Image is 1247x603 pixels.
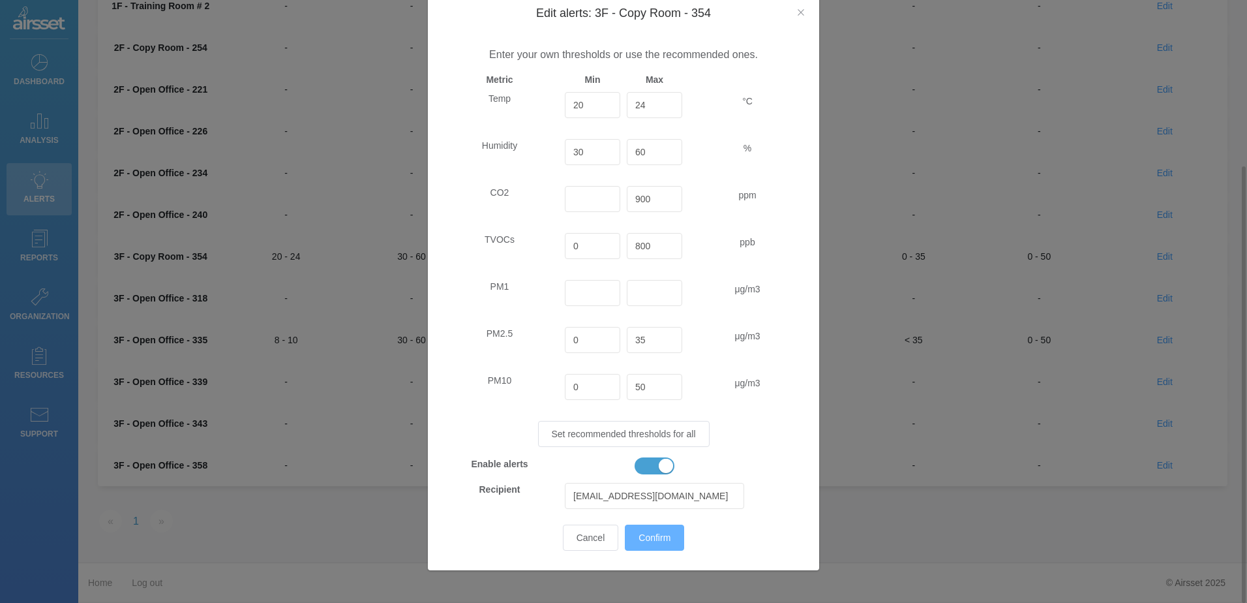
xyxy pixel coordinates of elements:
[479,484,520,495] strong: Recipient
[689,283,806,296] span: μg/m3
[536,7,711,20] span: Edit alerts: 3F - Copy Room - 354
[689,95,806,108] span: °C
[490,186,509,200] label: CO2
[441,47,806,63] p: Enter your own thresholds or use the recommended ones.
[552,429,696,439] span: Set recommended thresholds for all
[471,459,528,469] strong: Enable alerts
[625,525,684,551] button: Confirm
[646,74,663,85] strong: Max
[490,280,509,294] label: PM1
[689,189,806,202] span: ppm
[482,139,517,153] label: Humidity
[689,142,806,155] span: %
[487,327,513,341] label: PM2.5
[486,74,513,85] strong: Metric
[577,533,605,543] span: Cancel
[485,233,515,247] label: TVOCs
[689,377,806,390] span: μg/m3
[488,92,511,106] label: Temp
[488,374,512,388] label: PM10
[689,330,806,343] span: μg/m3
[796,5,806,21] button: Close
[639,533,670,543] span: Confirm
[538,421,710,447] button: Set recommended thresholds for all
[584,74,600,85] strong: Min
[689,236,806,249] span: ppb
[563,525,619,551] button: Cancel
